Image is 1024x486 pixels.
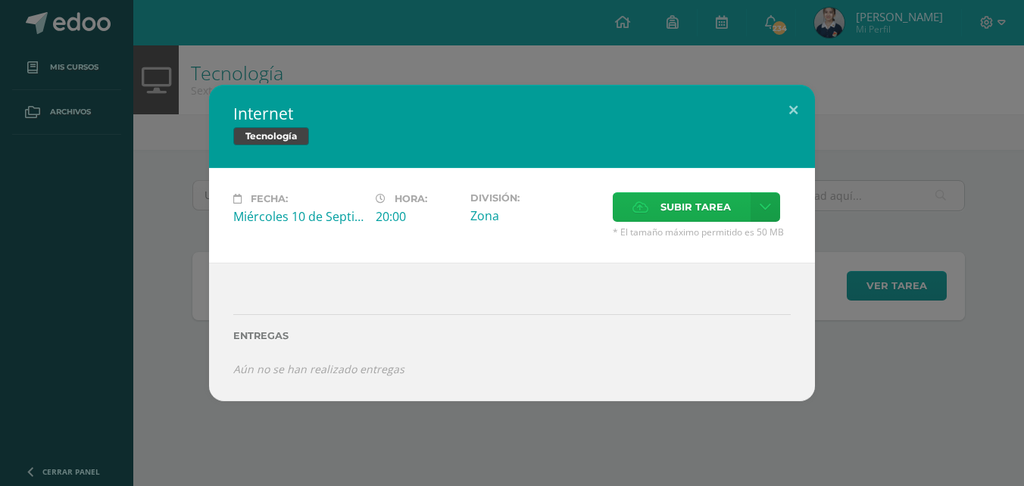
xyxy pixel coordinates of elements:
[470,207,601,224] div: Zona
[233,330,791,341] label: Entregas
[233,362,404,376] i: Aún no se han realizado entregas
[660,193,731,221] span: Subir tarea
[772,85,815,136] button: Close (Esc)
[233,208,364,225] div: Miércoles 10 de Septiembre
[251,193,288,204] span: Fecha:
[233,127,309,145] span: Tecnología
[470,192,601,204] label: División:
[613,226,791,238] span: * El tamaño máximo permitido es 50 MB
[376,208,458,225] div: 20:00
[233,103,791,124] h2: Internet
[395,193,427,204] span: Hora:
